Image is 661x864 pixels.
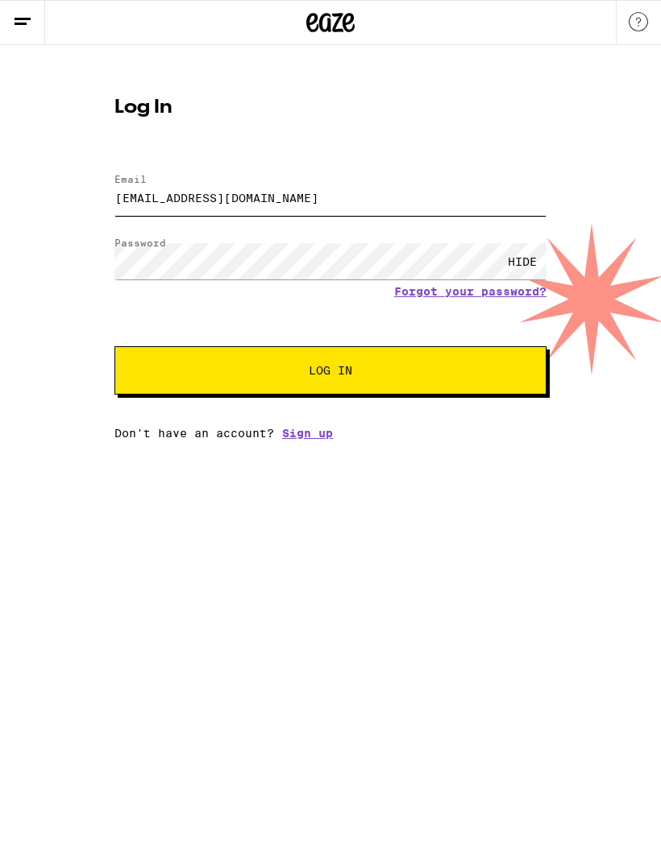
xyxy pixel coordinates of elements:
[114,180,547,216] input: Email
[114,174,147,184] label: Email
[309,365,352,376] span: Log In
[114,427,547,440] div: Don't have an account?
[394,285,547,298] a: Forgot your password?
[114,346,547,395] button: Log In
[282,427,333,440] a: Sign up
[10,11,116,24] span: Hi. Need any help?
[114,98,547,118] h1: Log In
[114,238,166,248] label: Password
[498,243,547,279] div: HIDE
